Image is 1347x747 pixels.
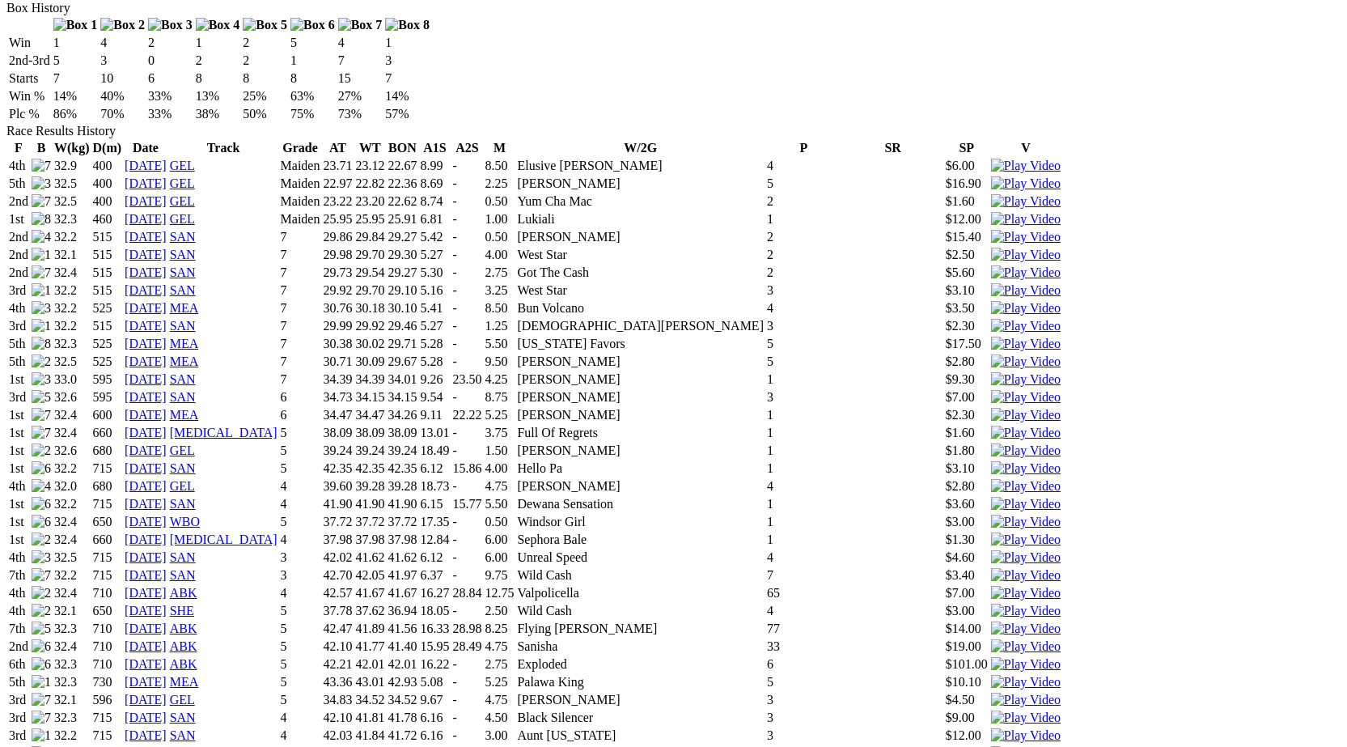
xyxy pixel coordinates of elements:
td: 8 [242,70,288,87]
td: 8.69 [419,176,450,192]
a: Watch Replay on Watchdog [991,568,1061,582]
a: SAN [170,550,196,564]
td: 4th [8,158,29,174]
img: Play Video [991,444,1061,458]
a: MEA [170,408,199,422]
img: Box 3 [148,18,193,32]
td: 515 [92,229,123,245]
td: Win % [8,88,51,104]
a: Watch Replay on Watchdog [991,711,1061,724]
img: 1 [32,283,51,298]
img: 1 [32,728,51,743]
td: Maiden [280,158,321,174]
a: Watch Replay on Watchdog [991,230,1061,244]
a: ABK [170,586,197,600]
img: 2 [32,604,51,618]
a: Watch Replay on Watchdog [991,408,1061,422]
td: 8.50 [484,158,515,174]
img: Play Video [991,301,1061,316]
a: Watch Replay on Watchdog [991,550,1061,564]
td: 25.95 [322,211,353,227]
td: 25% [242,88,288,104]
th: A1S [419,140,450,156]
a: [DATE] [125,711,167,724]
a: Watch Replay on Watchdog [991,248,1061,261]
img: Play Video [991,639,1061,654]
a: [DATE] [125,479,167,493]
td: Yum Cha Mac [516,193,765,210]
img: Play Video [991,390,1061,405]
td: 1 [766,211,841,227]
a: [DATE] [125,693,167,707]
a: View replay [991,657,1061,671]
img: 7 [32,426,51,440]
a: ABK [170,639,197,653]
img: 6 [32,639,51,654]
img: Play Video [991,337,1061,351]
td: 400 [92,176,123,192]
img: Play Video [991,515,1061,529]
img: Play Video [991,604,1061,618]
a: GEL [170,176,195,190]
a: [DATE] [125,248,167,261]
a: [DATE] [125,408,167,422]
img: Play Video [991,497,1061,511]
th: F [8,140,29,156]
a: GEL [170,693,195,707]
a: [DATE] [125,461,167,475]
td: 32.9 [53,158,91,174]
a: [DATE] [125,159,167,172]
a: Watch Replay on Watchdog [991,159,1061,172]
td: 3 [384,53,430,69]
td: 1.00 [484,211,515,227]
a: SAN [170,390,196,404]
img: 1 [32,248,51,262]
th: B [31,140,52,156]
a: [MEDICAL_DATA] [170,426,277,439]
th: A2S [451,140,482,156]
a: [DATE] [125,515,167,528]
td: 2nd [8,193,29,210]
a: [DATE] [125,283,167,297]
img: 5 [32,390,51,405]
td: 4 [100,35,146,51]
a: [DATE] [125,533,167,546]
img: 2 [32,533,51,547]
a: [MEDICAL_DATA] [170,533,277,546]
img: Box 1 [53,18,98,32]
a: SAN [170,728,196,742]
img: 6 [32,497,51,511]
img: Box 8 [385,18,430,32]
td: 25.91 [387,211,417,227]
td: 6.81 [419,211,450,227]
img: 8 [32,337,51,351]
a: SAN [170,265,196,279]
td: 23.12 [354,158,385,174]
img: 6 [32,461,51,476]
th: BON [387,140,417,156]
th: Date [124,140,167,156]
td: $12.00 [945,211,989,227]
td: 14% [384,88,430,104]
td: 2nd [8,229,29,245]
td: 0.50 [484,229,515,245]
a: Watch Replay on Watchdog [991,283,1061,297]
td: 29.84 [354,229,385,245]
a: [DATE] [125,639,167,653]
td: 63% [290,88,336,104]
a: Watch Replay on Watchdog [991,212,1061,226]
img: Play Video [991,426,1061,440]
img: 7 [32,408,51,422]
td: 25.95 [354,211,385,227]
td: 50% [242,106,288,122]
td: 32.3 [53,211,91,227]
td: - [451,211,482,227]
a: [DATE] [125,301,167,315]
img: Play Video [991,479,1061,494]
a: [DATE] [125,497,167,511]
th: WT [354,140,385,156]
img: 7 [32,159,51,173]
img: Play Video [991,248,1061,262]
a: Watch Replay on Watchdog [991,515,1061,528]
td: 86% [53,106,99,122]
